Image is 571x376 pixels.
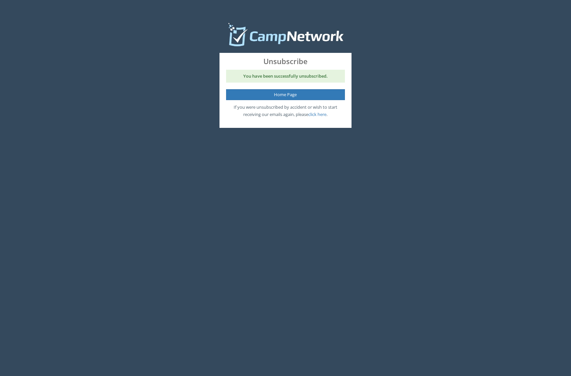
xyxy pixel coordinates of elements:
[226,103,345,118] p: If you were unsubscribed by accident or wish to start receiving our emails again, please .
[308,111,326,117] a: click here
[243,73,328,79] strong: You have been successfully unsubscribed.
[226,89,345,100] a: Home Page
[226,56,345,66] span: Unsubscribe
[226,21,344,48] img: Camp Network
